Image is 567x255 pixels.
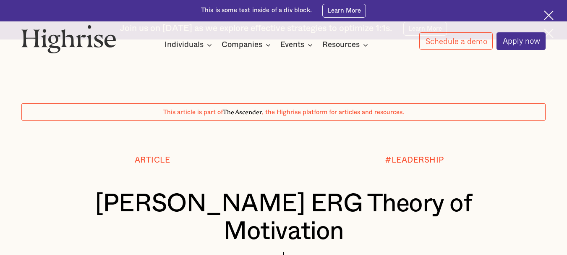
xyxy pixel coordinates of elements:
[496,32,546,50] a: Apply now
[280,40,304,50] div: Events
[419,32,493,50] a: Schedule a demo
[163,109,223,116] span: This article is part of
[222,40,262,50] div: Companies
[322,4,366,18] a: Learn More
[135,156,170,165] div: Article
[385,156,444,165] div: #LEADERSHIP
[43,190,524,245] h1: [PERSON_NAME] ERG Theory of Motivation
[262,109,404,116] span: , the Highrise platform for articles and resources.
[222,40,273,50] div: Companies
[201,6,312,15] div: This is some text inside of a div block.
[223,107,262,115] span: The Ascender
[280,40,315,50] div: Events
[21,25,116,53] img: Highrise logo
[165,40,214,50] div: Individuals
[544,11,554,20] img: Cross icon
[322,40,360,50] div: Resources
[165,40,204,50] div: Individuals
[322,40,371,50] div: Resources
